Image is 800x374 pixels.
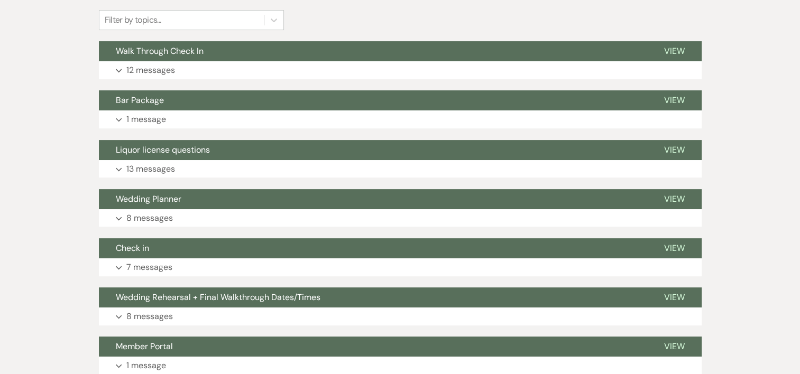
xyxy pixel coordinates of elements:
[647,189,702,209] button: View
[116,242,149,254] span: Check in
[647,287,702,307] button: View
[116,193,181,204] span: Wedding Planner
[647,90,702,110] button: View
[99,61,702,79] button: 12 messages
[99,287,647,307] button: Wedding Rehearsal + Final Walkthrough Dates/Times
[99,258,702,276] button: 7 messages
[126,63,175,77] p: 12 messages
[116,45,204,57] span: Walk Through Check In
[99,90,647,110] button: Bar Package
[99,209,702,227] button: 8 messages
[99,238,647,258] button: Check in
[664,95,685,106] span: View
[126,310,173,323] p: 8 messages
[126,113,166,126] p: 1 message
[99,41,647,61] button: Walk Through Check In
[647,238,702,258] button: View
[116,95,164,106] span: Bar Package
[99,160,702,178] button: 13 messages
[647,336,702,357] button: View
[99,189,647,209] button: Wedding Planner
[126,162,175,176] p: 13 messages
[99,110,702,128] button: 1 message
[116,341,173,352] span: Member Portal
[116,144,210,155] span: Liquor license questions
[664,341,685,352] span: View
[647,41,702,61] button: View
[126,359,166,372] p: 1 message
[99,307,702,325] button: 8 messages
[647,140,702,160] button: View
[99,336,647,357] button: Member Portal
[664,292,685,303] span: View
[116,292,320,303] span: Wedding Rehearsal + Final Walkthrough Dates/Times
[105,14,161,26] div: Filter by topics...
[664,193,685,204] span: View
[664,242,685,254] span: View
[99,140,647,160] button: Liquor license questions
[664,144,685,155] span: View
[664,45,685,57] span: View
[126,211,173,225] p: 8 messages
[126,260,172,274] p: 7 messages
